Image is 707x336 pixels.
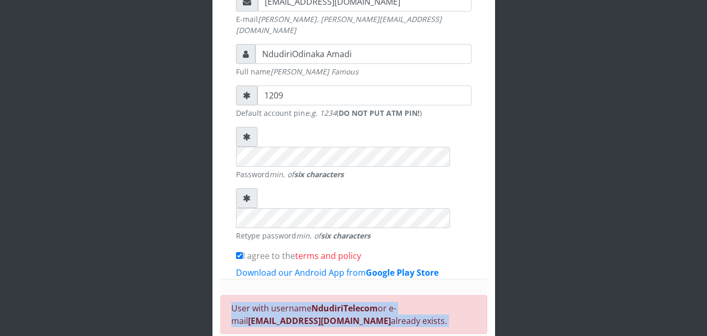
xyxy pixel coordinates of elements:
[236,250,361,262] label: I agree to the
[339,108,420,118] b: DO NOT PUT ATM PIN!
[248,315,391,327] b: [EMAIL_ADDRESS][DOMAIN_NAME]
[311,302,378,314] b: NdudiriTelecom
[270,169,344,179] em: min. of
[366,267,439,278] b: Google Play Store
[236,66,472,77] small: Full name
[236,252,243,259] input: I agree to theterms and policy
[236,14,472,36] small: E-mail
[271,67,358,77] em: [PERSON_NAME] Famous
[257,85,472,105] input: Account pin (4 digits) * - NOT ATM PIN
[321,231,371,241] strong: six characters
[295,250,361,262] a: terms and policy
[236,230,472,241] small: Retype password
[236,107,472,118] small: Default account pin ( )
[236,267,439,278] a: Download our Android App fromGoogle Play Store
[236,14,442,35] em: [PERSON_NAME]. [PERSON_NAME][EMAIL_ADDRESS][DOMAIN_NAME]
[305,108,336,118] em: e.g. 1234
[220,295,487,334] div: User with username or e-mail already exists.
[236,169,472,180] small: Password
[255,44,472,64] input: Your full name *
[296,231,371,241] em: min. of
[294,169,344,179] strong: six characters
